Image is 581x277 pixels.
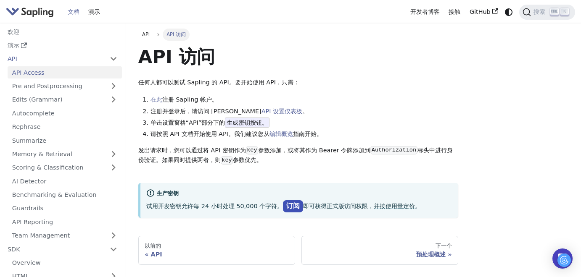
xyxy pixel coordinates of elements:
[162,96,212,103] font: 注册 Sapling 帐户
[8,257,122,269] a: Overview
[212,96,218,103] font: 。
[8,107,122,119] a: Autocomplete
[8,55,17,62] font: API
[8,42,19,49] font: 演示
[138,79,299,86] font: 任何人都可以测试 Sapling 的 API。要开始使用 API，只需：
[8,246,20,253] font: SDK
[8,202,122,214] a: Guardrails
[261,108,302,115] a: API 设置仪表板
[166,31,186,37] font: API 访问
[258,147,370,154] font: 参数添加，或将其作为 Bearer 令牌添加到
[293,131,322,137] font: 指南开始。
[8,29,19,35] font: 欢迎
[3,53,105,65] a: API
[8,121,122,133] a: Rephrase
[8,66,122,78] a: API Access
[138,236,295,264] a: 以前的API
[84,5,105,18] a: 演示
[370,146,417,154] code: Authorization
[8,189,122,201] a: Benchmarking & Evaluation
[8,216,122,228] a: API Reporting
[8,80,122,92] a: Pre and Postprocessing
[444,5,465,18] a: 接触
[88,8,100,15] font: 演示
[286,202,300,210] font: 订阅
[8,162,122,174] a: Scoring & Classification
[227,119,268,126] font: 生成密钥按钮。
[302,108,308,115] font: 。
[502,6,515,18] button: 在暗模式和亮模式之间切换（当前为系统模式）
[416,251,446,258] font: 预处理概述
[145,243,161,249] font: 以前的
[142,31,150,37] font: API
[519,5,575,20] button: 搜索 (Ctrl+K)
[415,203,421,209] font: 。
[3,243,105,255] a: SDK
[406,5,444,18] a: 开发者博客
[146,203,283,209] font: 试用开发密钥允许每 24 小时处理 50,000 个字符。
[283,200,303,212] a: 订阅
[221,156,233,165] code: key
[303,203,374,209] font: 即可获得正式版访问权限，
[533,8,545,15] font: 搜索
[8,230,122,242] a: Team Management
[233,157,262,163] font: 参数优先。
[374,203,415,209] a: 并按使用量定价
[552,248,573,269] div: Open Intercom Messenger
[68,8,79,15] font: 文档
[138,147,246,154] font: 发出请求时，您可以通过将 API 密钥作为
[151,119,162,126] font: 单击
[157,191,179,197] font: 生产密钥
[162,119,225,126] font: 设置窗格“API”部分下的
[138,29,154,40] a: API
[269,131,293,137] a: 编辑概览
[63,5,84,18] a: 文档
[3,26,122,38] a: 欢迎
[470,8,491,15] font: GitHub
[8,94,122,106] a: Edits (Grammar)
[151,108,261,115] font: 注册并登录后，请访问 [PERSON_NAME]
[8,175,122,187] a: AI Detector
[138,46,215,67] font: API 访问
[151,96,162,103] a: 在此
[151,251,162,258] font: API
[138,29,458,40] nav: 面包屑
[105,243,122,255] button: Collapse sidebar category 'SDK'
[6,6,57,18] a: Sapling.ai
[138,236,458,264] nav: 文档页面
[449,8,460,15] font: 接触
[3,39,122,52] a: 演示
[6,6,54,18] img: Sapling.ai
[410,8,440,15] font: 开发者博客
[301,236,458,264] a: 下一个预处理概述
[151,131,269,137] font: 请按照 API 文档开始使用 API。我们建议您从
[465,5,502,18] a: GitHub
[8,148,122,160] a: Memory & Retrieval
[246,146,258,154] code: key
[560,8,569,16] kbd: K
[105,53,122,65] button: Collapse sidebar category 'API'
[8,134,122,146] a: Summarize
[436,243,452,249] font: 下一个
